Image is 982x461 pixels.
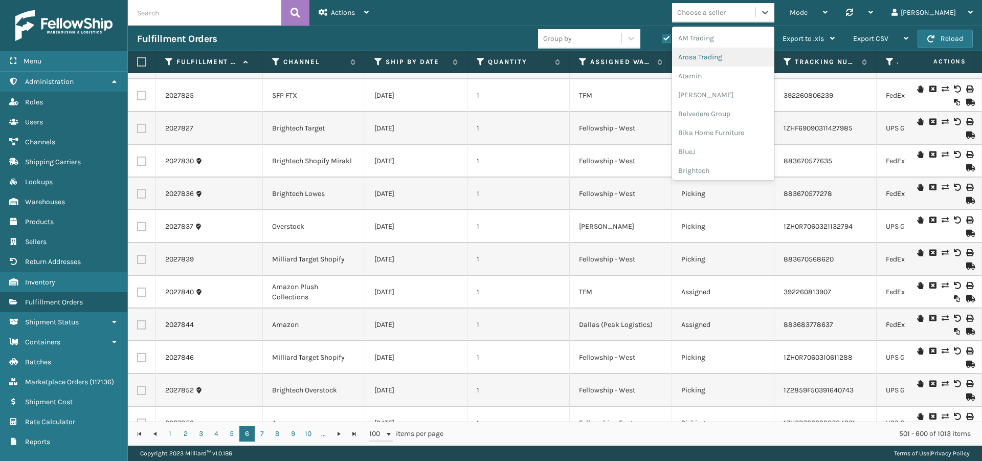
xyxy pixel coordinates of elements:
span: Rate Calculator [25,418,75,426]
i: On Hold [917,118,923,125]
i: Print Label [966,315,972,322]
a: Go to the next page [331,426,347,442]
td: 1 [467,79,570,112]
a: 1ZH0R7060328784201 [784,419,855,427]
td: FedEx Ground [877,178,979,210]
a: 3 [193,426,209,442]
td: Picking [672,210,774,243]
td: 1 [467,407,570,440]
i: Print Label [966,380,972,387]
td: UPS Ground [877,112,979,145]
a: 2 [178,426,193,442]
td: Fellowship - West [570,374,672,407]
i: Print Label [966,151,972,158]
td: [DATE] [365,243,467,276]
td: FedEx Home Delivery [877,276,979,309]
i: Mark as Shipped [966,164,972,171]
td: Brightech Shopify Mirakl [263,145,365,178]
i: On Hold [917,413,923,420]
i: Change shipping [942,347,948,355]
td: 1 [467,178,570,210]
i: Cancel Fulfillment Order [929,151,935,158]
td: Amazon [263,407,365,440]
a: Go to the last page [347,426,362,442]
td: Fellowship - West [570,341,672,374]
td: [PERSON_NAME] [570,210,672,243]
td: [DATE] [365,407,467,440]
i: Print Label [966,184,972,191]
i: Void Label [954,85,960,93]
a: 2027825 [165,91,194,101]
p: Copyright 2023 Milliard™ v 1.0.186 [140,446,232,461]
i: Change shipping [942,216,948,224]
i: Cancel Fulfillment Order [929,216,935,224]
i: Cancel Fulfillment Order [929,413,935,420]
img: logo [15,10,113,41]
i: Void Label [954,249,960,256]
span: Return Addresses [25,257,81,266]
i: Print Label [966,282,972,289]
i: Change shipping [942,118,948,125]
h3: Fulfillment Orders [137,33,217,45]
a: 392260813907 [784,288,831,296]
i: Print Label [966,249,972,256]
i: Cancel Fulfillment Order [929,184,935,191]
label: Tracking Number [795,57,857,67]
td: Brightech Target [263,112,365,145]
i: Print Label [966,413,972,420]
i: Cancel Fulfillment Order [929,347,935,355]
span: Inventory [25,278,55,287]
i: Change shipping [942,151,948,158]
td: UPS Ground [877,341,979,374]
div: Arosa Trading [672,48,774,67]
a: 8 [270,426,285,442]
i: Reoptimize [954,99,960,106]
i: Cancel Fulfillment Order [929,118,935,125]
span: Warehouses [25,197,65,206]
span: items per page [369,426,444,442]
a: ... [316,426,331,442]
td: Picking [672,341,774,374]
a: 2027827 [165,123,193,134]
a: 883670577635 [784,157,832,165]
label: Orders to be shipped [DATE] [662,34,761,43]
td: Amazon Plush Collections [263,276,365,309]
i: Reoptimize [954,328,960,335]
td: Overstock [263,210,365,243]
span: Products [25,217,54,226]
span: Administration [25,77,74,86]
label: Assigned Carrier Service [897,57,959,67]
td: UPS Ground [877,407,979,440]
a: Privacy Policy [931,450,970,457]
i: Void Label [954,380,960,387]
i: Mark as Shipped [966,131,972,139]
td: Assigned [672,276,774,309]
td: Fellowship - East [570,407,672,440]
i: Cancel Fulfillment Order [929,282,935,289]
i: Mark as Shipped [966,197,972,204]
a: 2027839 [165,254,194,265]
td: 1 [467,210,570,243]
i: On Hold [917,249,923,256]
i: On Hold [917,380,923,387]
span: Shipment Cost [25,398,73,406]
a: 1 [163,426,178,442]
td: [DATE] [365,145,467,178]
div: | [894,446,970,461]
i: On Hold [917,85,923,93]
a: 2027830 [165,156,194,166]
td: 1 [467,276,570,309]
a: 1Z2859F50391640743 [784,386,854,394]
i: Void Label [954,315,960,322]
span: Go to the previous page [151,430,159,438]
div: Brightech [672,161,774,180]
td: Picking [672,374,774,407]
td: Picking [672,407,774,440]
td: Amazon [263,309,365,341]
a: 10 [301,426,316,442]
i: On Hold [917,151,923,158]
a: 2027836 [165,189,194,199]
span: Containers [25,338,60,346]
span: Mode [790,8,808,17]
a: 2027837 [165,222,193,232]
